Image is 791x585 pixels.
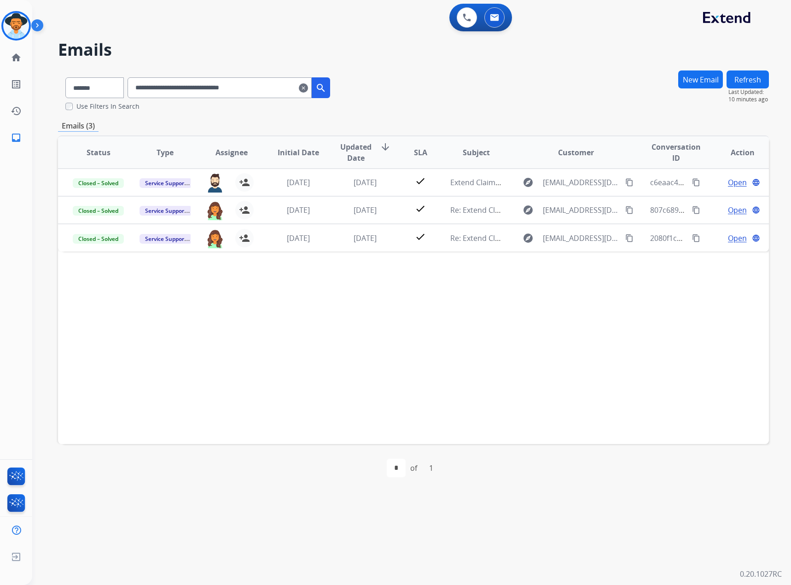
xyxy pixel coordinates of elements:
[140,234,192,244] span: Service Support
[215,147,248,158] span: Assignee
[523,233,534,244] mat-icon: explore
[625,234,634,242] mat-icon: content_copy
[299,82,308,94] mat-icon: clear
[727,70,769,88] button: Refresh
[740,568,782,579] p: 0.20.1027RC
[523,177,534,188] mat-icon: explore
[625,206,634,214] mat-icon: content_copy
[354,233,377,243] span: [DATE]
[354,177,377,187] span: [DATE]
[692,234,700,242] mat-icon: content_copy
[523,205,534,216] mat-icon: explore
[415,203,426,214] mat-icon: check
[450,233,706,243] span: Re: Extend Claim [PERSON_NAME] 62cdffc6-ae32-40ee-ae38-e21bc3f5deb2
[87,147,111,158] span: Status
[11,105,22,117] mat-icon: history
[752,178,760,187] mat-icon: language
[728,96,769,103] span: 10 minutes ago
[728,233,747,244] span: Open
[678,70,723,88] button: New Email
[414,147,427,158] span: SLA
[752,206,760,214] mat-icon: language
[354,205,377,215] span: [DATE]
[76,102,140,111] label: Use Filters In Search
[239,177,250,188] mat-icon: person_add
[140,206,192,216] span: Service Support
[206,201,224,220] img: agent-avatar
[73,206,124,216] span: Closed – Solved
[650,233,789,243] span: 2080f1c0-b887-44f8-9b5a-e600e410b543
[73,178,124,188] span: Closed – Solved
[450,177,734,187] span: Extend Claim - [PERSON_NAME] - Claim ID: 62cdffc6-ae32-40ee-ae38-e21bc3f5deb2
[702,136,769,169] th: Action
[410,462,417,474] div: of
[3,13,29,39] img: avatar
[543,233,621,244] span: [EMAIL_ADDRESS][DOMAIN_NAME]
[543,205,621,216] span: [EMAIL_ADDRESS][DOMAIN_NAME]
[692,206,700,214] mat-icon: content_copy
[650,141,702,164] span: Conversation ID
[339,141,372,164] span: Updated Date
[140,178,192,188] span: Service Support
[287,205,310,215] span: [DATE]
[315,82,326,94] mat-icon: search
[287,177,310,187] span: [DATE]
[157,147,174,158] span: Type
[58,120,99,132] p: Emails (3)
[239,205,250,216] mat-icon: person_add
[558,147,594,158] span: Customer
[73,234,124,244] span: Closed – Solved
[11,52,22,63] mat-icon: home
[380,141,391,152] mat-icon: arrow_downward
[11,79,22,90] mat-icon: list_alt
[415,231,426,242] mat-icon: check
[287,233,310,243] span: [DATE]
[728,205,747,216] span: Open
[11,132,22,143] mat-icon: inbox
[543,177,621,188] span: [EMAIL_ADDRESS][DOMAIN_NAME]
[206,173,224,193] img: agent-avatar
[58,41,769,59] h2: Emails
[422,459,441,477] div: 1
[415,175,426,187] mat-icon: check
[650,177,789,187] span: c6eaac49-f09e-41df-9aaa-a33654576bd0
[752,234,760,242] mat-icon: language
[728,88,769,96] span: Last Updated:
[278,147,319,158] span: Initial Date
[692,178,700,187] mat-icon: content_copy
[239,233,250,244] mat-icon: person_add
[463,147,490,158] span: Subject
[728,177,747,188] span: Open
[625,178,634,187] mat-icon: content_copy
[206,229,224,248] img: agent-avatar
[450,205,706,215] span: Re: Extend Claim [PERSON_NAME] 62cdffc6-ae32-40ee-ae38-e21bc3f5deb2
